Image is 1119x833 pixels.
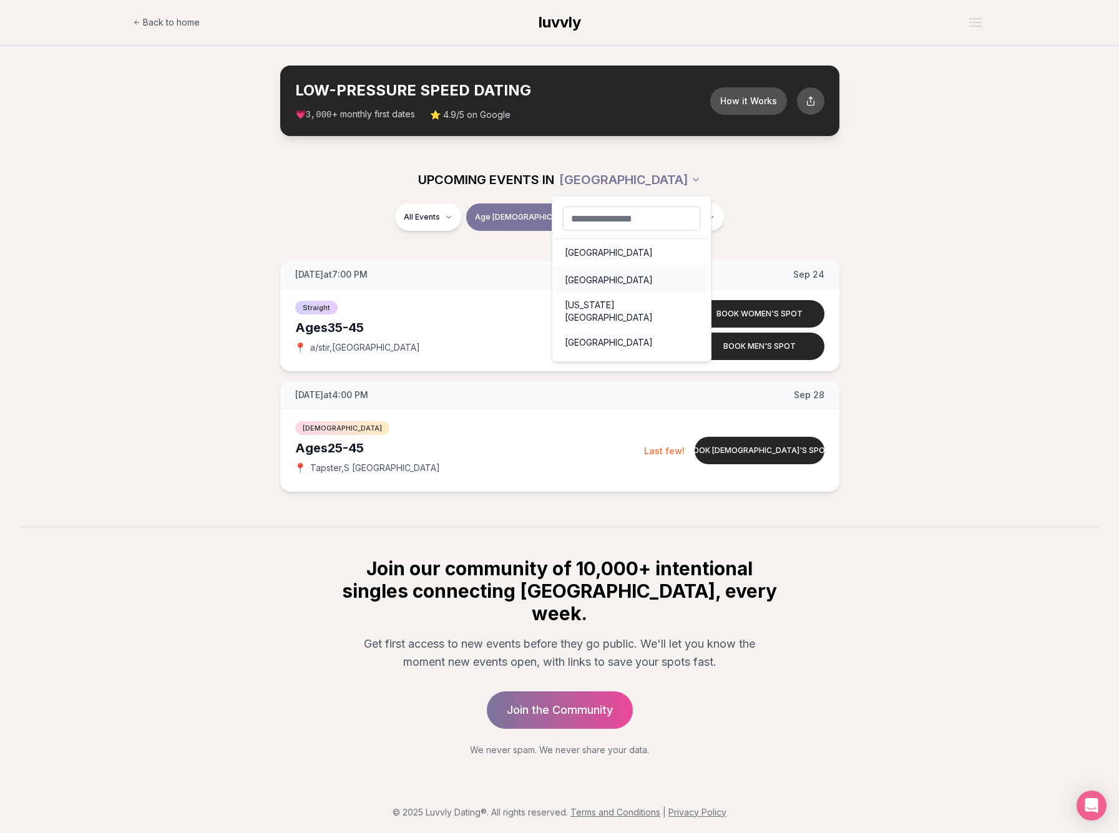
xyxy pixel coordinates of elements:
div: [GEOGRAPHIC_DATA] [552,195,711,362]
div: [US_STATE], D.C. [555,356,708,384]
div: [GEOGRAPHIC_DATA] [555,329,708,356]
div: [GEOGRAPHIC_DATA] [555,266,708,294]
div: [US_STATE][GEOGRAPHIC_DATA] [555,294,708,329]
div: [GEOGRAPHIC_DATA] [555,239,708,266]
